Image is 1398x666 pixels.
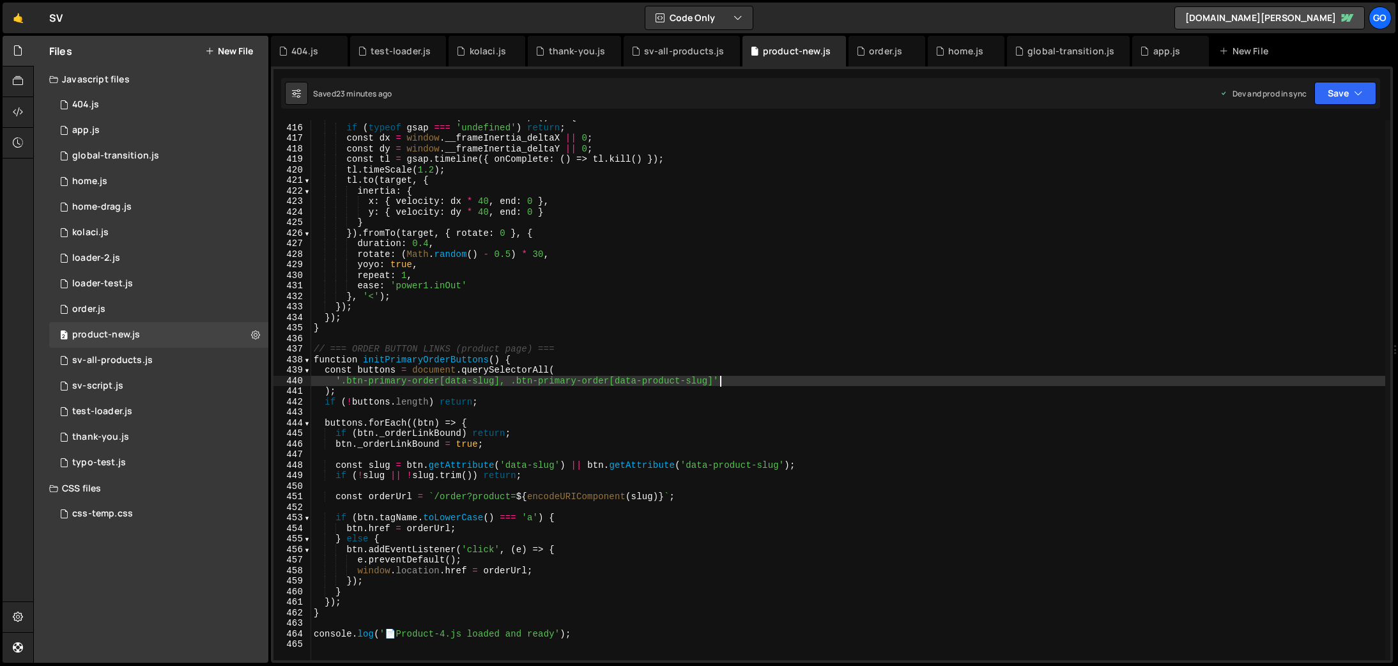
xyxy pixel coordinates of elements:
[72,125,100,136] div: app.js
[273,228,311,239] div: 426
[336,88,392,99] div: 23 minutes ago
[1174,6,1365,29] a: [DOMAIN_NAME][PERSON_NAME]
[49,143,268,169] div: 14248/41685.js
[72,406,132,417] div: test-loader.js
[273,270,311,281] div: 430
[273,365,311,376] div: 439
[49,169,268,194] div: 14248/38890.js
[273,418,311,429] div: 444
[72,278,133,290] div: loader-test.js
[273,259,311,270] div: 429
[273,566,311,577] div: 458
[205,46,253,56] button: New File
[34,66,268,92] div: Javascript files
[1153,45,1181,58] div: app.js
[869,45,902,58] div: order.js
[371,45,431,58] div: test-loader.js
[72,329,140,341] div: product-new.js
[273,629,311,640] div: 464
[313,88,392,99] div: Saved
[273,407,311,418] div: 443
[49,424,268,450] div: 14248/42099.js
[49,220,268,245] div: 14248/45841.js
[72,176,107,187] div: home.js
[273,481,311,492] div: 450
[273,186,311,197] div: 422
[72,431,129,443] div: thank-you.js
[49,271,268,297] div: 14248/42454.js
[3,3,34,33] a: 🤙
[273,238,311,249] div: 427
[49,399,268,424] div: 14248/46529.js
[273,439,311,450] div: 446
[763,45,831,58] div: product-new.js
[273,618,311,629] div: 463
[72,201,132,213] div: home-drag.js
[273,154,311,165] div: 419
[273,133,311,144] div: 417
[273,302,311,313] div: 433
[273,334,311,345] div: 436
[273,608,311,619] div: 462
[273,313,311,323] div: 434
[49,322,268,348] div: 14248/39945.js
[49,44,72,58] h2: Files
[1219,45,1273,58] div: New File
[1369,6,1392,29] a: go
[273,534,311,545] div: 455
[49,118,268,143] div: 14248/38152.js
[60,331,68,341] span: 2
[273,470,311,481] div: 449
[273,217,311,228] div: 425
[72,380,123,392] div: sv-script.js
[644,45,725,58] div: sv-all-products.js
[1027,45,1114,58] div: global-transition.js
[72,99,99,111] div: 404.js
[72,252,120,264] div: loader-2.js
[273,175,311,186] div: 421
[273,123,311,134] div: 416
[273,376,311,387] div: 440
[645,6,753,29] button: Code Only
[49,10,63,26] div: SV
[470,45,506,58] div: kolaci.js
[273,587,311,598] div: 460
[49,92,268,118] div: 14248/46532.js
[273,492,311,502] div: 451
[273,196,311,207] div: 423
[273,249,311,260] div: 428
[273,144,311,155] div: 418
[49,297,268,322] div: 14248/41299.js
[273,355,311,366] div: 438
[273,460,311,471] div: 448
[291,45,318,58] div: 404.js
[72,227,109,238] div: kolaci.js
[273,545,311,555] div: 456
[549,45,606,58] div: thank-you.js
[273,323,311,334] div: 435
[72,304,105,315] div: order.js
[72,457,126,469] div: typo-test.js
[273,291,311,302] div: 432
[49,348,268,373] div: 14248/36682.js
[273,428,311,439] div: 445
[49,450,268,476] div: 14248/43355.js
[72,150,159,162] div: global-transition.js
[273,207,311,218] div: 424
[273,397,311,408] div: 442
[34,476,268,501] div: CSS files
[273,344,311,355] div: 437
[273,165,311,176] div: 420
[49,373,268,399] div: 14248/36561.js
[273,513,311,523] div: 453
[49,501,268,527] div: 14248/38037.css
[273,523,311,534] div: 454
[273,386,311,397] div: 441
[273,576,311,587] div: 459
[1314,82,1376,105] button: Save
[72,508,133,520] div: css-temp.css
[273,502,311,513] div: 452
[1220,88,1307,99] div: Dev and prod in sync
[273,639,311,650] div: 465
